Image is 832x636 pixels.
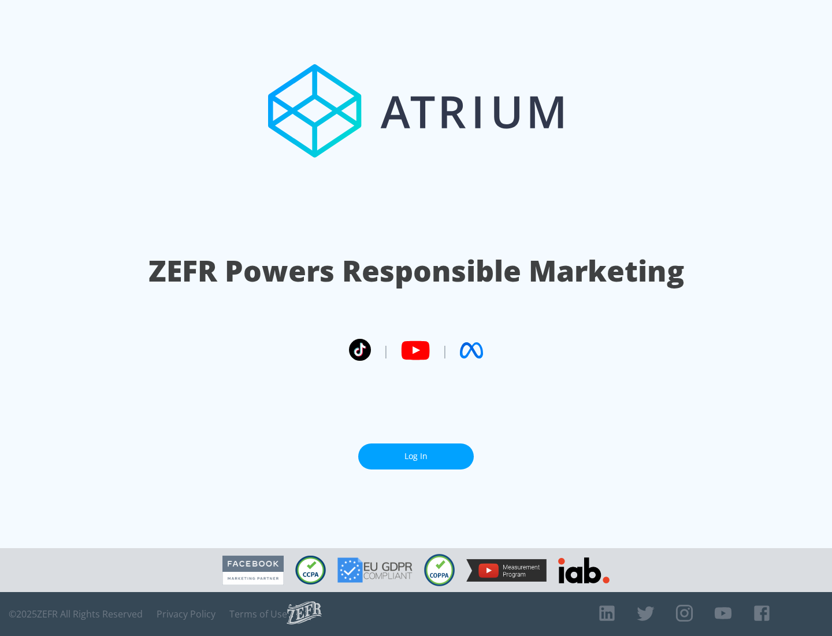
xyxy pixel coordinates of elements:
span: | [441,342,448,359]
img: Facebook Marketing Partner [222,556,284,585]
span: | [382,342,389,359]
span: © 2025 ZEFR All Rights Reserved [9,608,143,620]
img: YouTube Measurement Program [466,559,547,582]
img: IAB [558,557,610,583]
img: GDPR Compliant [337,557,413,583]
a: Terms of Use [229,608,287,620]
img: CCPA Compliant [295,556,326,585]
img: COPPA Compliant [424,554,455,586]
a: Privacy Policy [157,608,216,620]
a: Log In [358,443,474,469]
h1: ZEFR Powers Responsible Marketing [148,251,684,291]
